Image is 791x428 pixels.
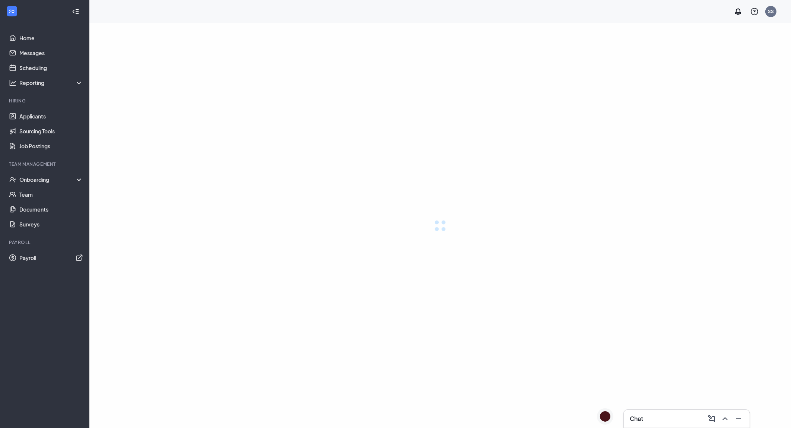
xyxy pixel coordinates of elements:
[8,7,16,15] svg: WorkstreamLogo
[19,109,83,124] a: Applicants
[9,79,16,86] svg: Analysis
[9,161,82,167] div: Team Management
[19,187,83,202] a: Team
[707,414,716,423] svg: ComposeMessage
[9,176,16,183] svg: UserCheck
[19,79,83,86] div: Reporting
[19,31,83,45] a: Home
[19,202,83,217] a: Documents
[19,45,83,60] a: Messages
[732,413,744,425] button: Minimize
[734,414,743,423] svg: Minimize
[19,250,83,265] a: PayrollExternalLink
[72,8,79,15] svg: Collapse
[768,8,774,15] div: SS
[9,98,82,104] div: Hiring
[19,60,83,75] a: Scheduling
[9,239,82,245] div: Payroll
[718,413,730,425] button: ChevronUp
[734,7,743,16] svg: Notifications
[630,415,643,423] h3: Chat
[19,217,83,232] a: Surveys
[19,124,83,139] a: Sourcing Tools
[19,139,83,153] a: Job Postings
[705,413,717,425] button: ComposeMessage
[721,414,730,423] svg: ChevronUp
[750,7,759,16] svg: QuestionInfo
[19,176,83,183] div: Onboarding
